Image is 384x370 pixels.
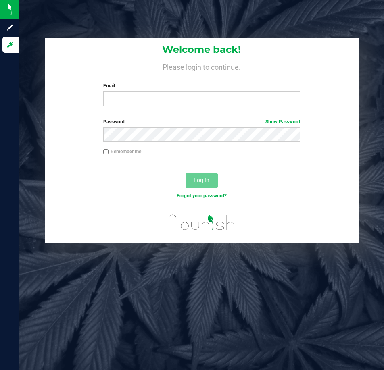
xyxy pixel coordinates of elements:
input: Remember me [103,149,109,155]
h4: Please login to continue. [45,61,359,71]
label: Email [103,82,301,89]
span: Log In [194,177,209,183]
inline-svg: Sign up [6,23,14,31]
label: Remember me [103,148,141,155]
button: Log In [186,173,218,188]
a: Show Password [265,119,300,125]
a: Forgot your password? [177,193,227,199]
inline-svg: Log in [6,41,14,49]
h1: Welcome back! [45,44,359,55]
img: flourish_logo.svg [163,208,241,237]
span: Password [103,119,125,125]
